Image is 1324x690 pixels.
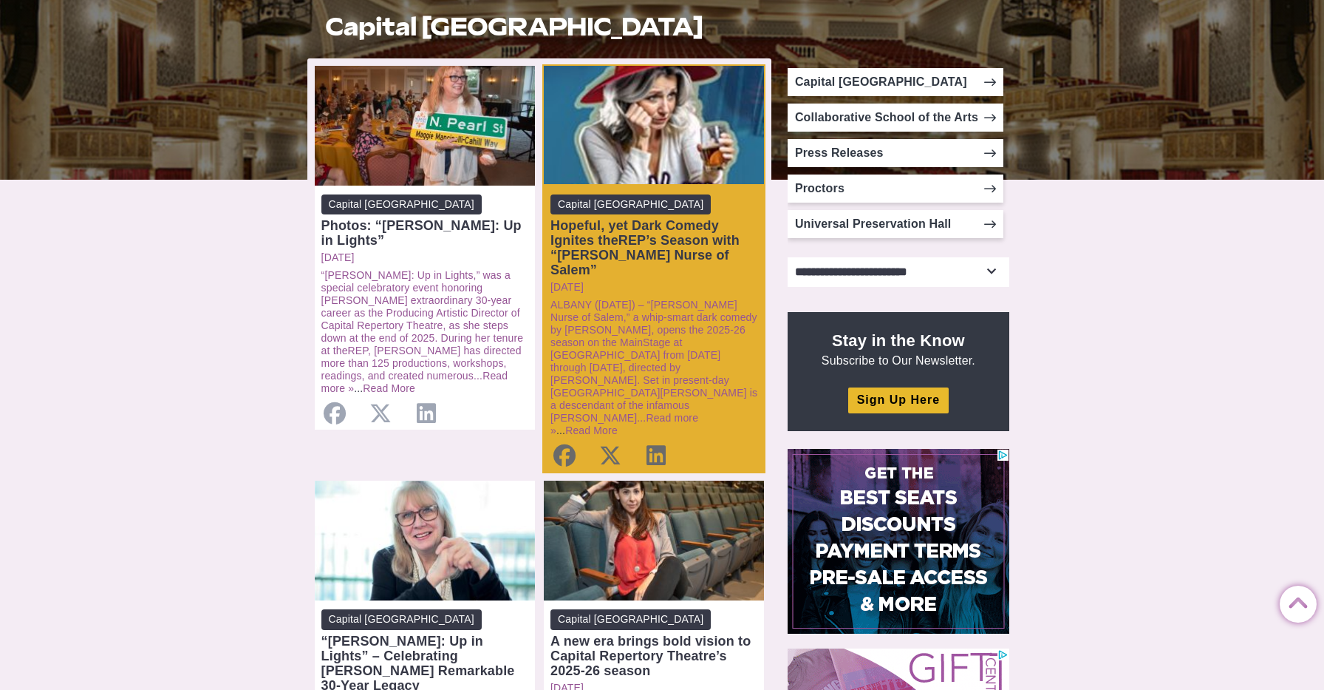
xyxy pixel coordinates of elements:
[788,175,1003,203] a: Proctors
[321,218,528,248] div: Photos: “[PERSON_NAME]: Up in Lights”
[788,68,1003,96] a: Capital [GEOGRAPHIC_DATA]
[321,269,528,395] p: ...
[788,449,1009,634] iframe: Advertisement
[550,218,757,277] div: Hopeful, yet Dark Comedy Ignites theREP’s Season with “[PERSON_NAME] Nurse of Salem”
[550,634,757,678] div: A new era brings bold vision to Capital Repertory Theatre’s 2025-26 season
[788,104,1003,132] a: Collaborative School of the Arts
[832,331,965,350] strong: Stay in the Know
[550,281,757,294] a: [DATE]
[848,388,949,413] a: Sign Up Here
[321,195,482,214] span: Capital [GEOGRAPHIC_DATA]
[321,251,528,264] a: [DATE]
[321,269,524,382] a: “[PERSON_NAME]: Up in Lights,” was a special celebratory event honoring [PERSON_NAME] extraordina...
[321,609,482,629] span: Capital [GEOGRAPHIC_DATA]
[550,195,711,214] span: Capital [GEOGRAPHIC_DATA]
[565,425,618,436] a: Read More
[550,412,698,436] a: Read more »
[788,257,1009,287] select: Select category
[805,330,992,368] p: Subscribe to Our Newsletter.
[321,370,508,394] a: Read more »
[325,13,754,41] h1: Capital [GEOGRAPHIC_DATA]
[363,382,415,394] a: Read More
[550,195,757,277] a: Capital [GEOGRAPHIC_DATA] Hopeful, yet Dark Comedy Ignites theREP’s Season with “[PERSON_NAME] Nu...
[550,299,757,437] p: ...
[1280,586,1309,616] a: Back to Top
[788,210,1003,238] a: Universal Preservation Hall
[788,139,1003,167] a: Press Releases
[550,609,757,677] a: Capital [GEOGRAPHIC_DATA] A new era brings bold vision to Capital Repertory Theatre’s 2025-26 season
[550,609,711,629] span: Capital [GEOGRAPHIC_DATA]
[550,299,757,424] a: ALBANY ([DATE]) – “[PERSON_NAME] Nurse of Salem,” a whip-smart dark comedy by [PERSON_NAME], open...
[321,195,528,248] a: Capital [GEOGRAPHIC_DATA] Photos: “[PERSON_NAME]: Up in Lights”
